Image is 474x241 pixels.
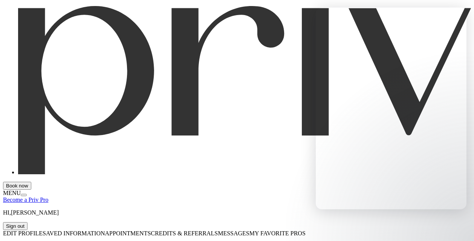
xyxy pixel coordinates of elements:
a: CREDITS & REFERRALS [151,230,218,236]
a: SAVED INFORMATION [43,230,105,236]
iframe: Intercom live chat [316,8,466,209]
a: EDIT PROFILE [3,230,43,236]
button: Book now [3,182,31,190]
a: MESSAGES [218,230,249,236]
p: HI, [PERSON_NAME] [3,209,471,216]
span: MENU [3,190,21,196]
iframe: Intercom live chat [448,215,466,233]
a: MY FAVORITE PROS [249,230,306,236]
a: Become a Priv Pro [3,196,48,203]
img: Logo_dark.svg [18,6,471,174]
a: APPOINTMENTS [105,230,151,236]
button: Sign out [3,222,28,230]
